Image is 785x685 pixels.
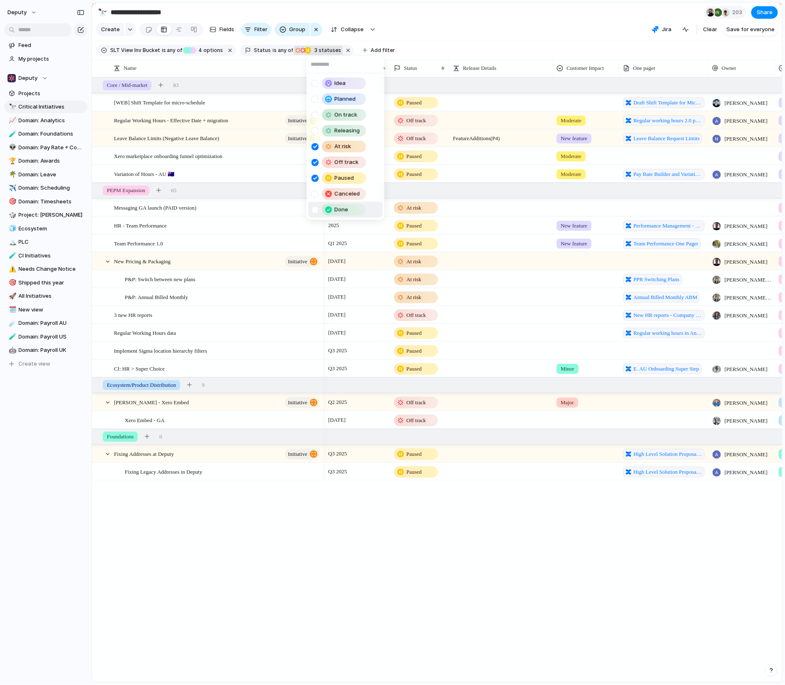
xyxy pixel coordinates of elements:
span: Canceled [334,190,360,198]
span: Releasing [334,127,360,135]
span: Paused [334,174,354,183]
span: Done [334,206,348,214]
span: Idea [334,79,346,88]
span: At risk [334,143,351,151]
span: On track [334,111,357,119]
span: Planned [334,95,356,104]
span: Off track [334,158,359,167]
